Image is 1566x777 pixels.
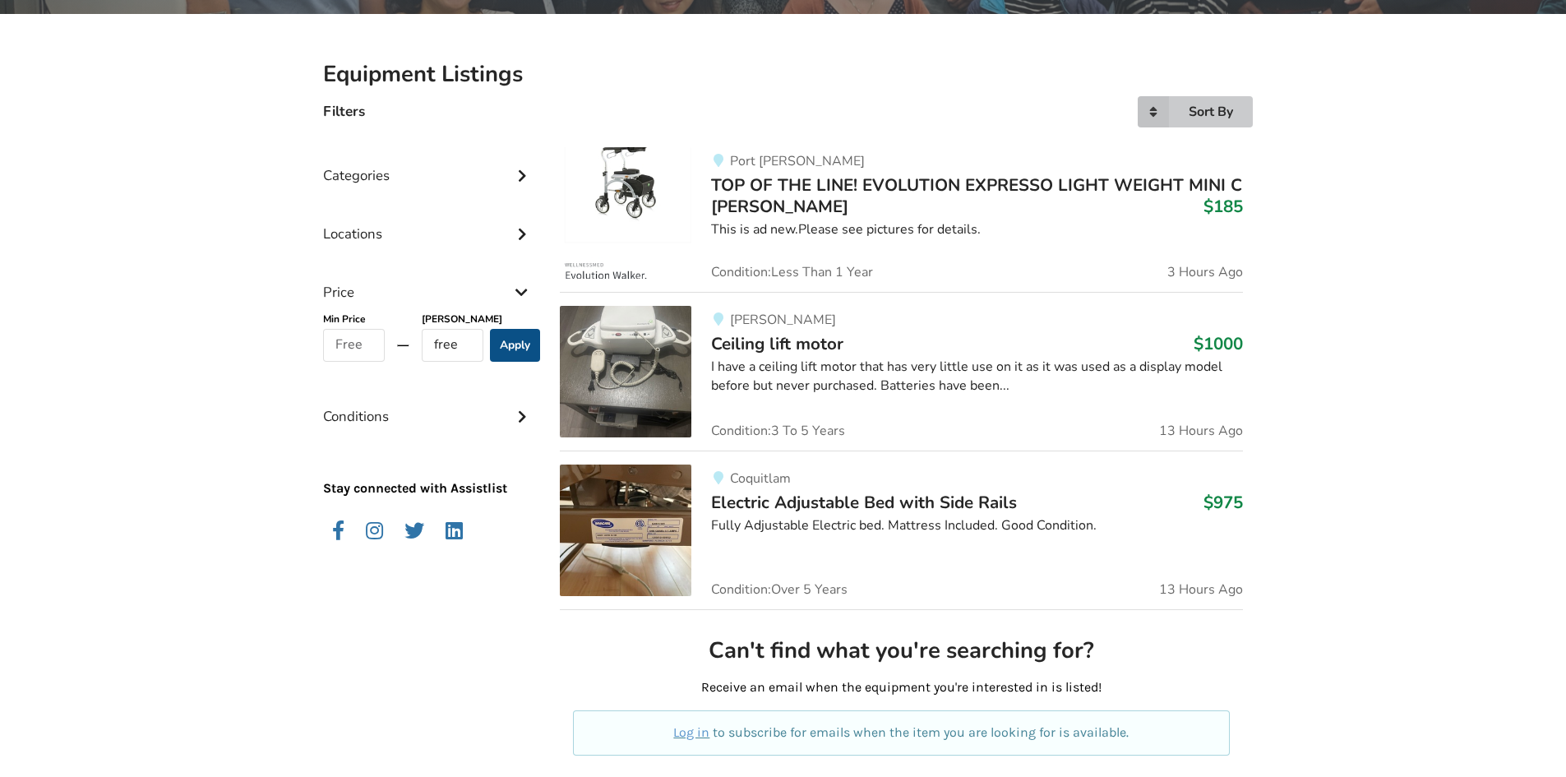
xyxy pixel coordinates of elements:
[560,147,691,279] img: mobility-top of the line! evolution expresso light weight mini c walker
[560,292,1243,451] a: transfer aids-ceiling lift motor [PERSON_NAME]Ceiling lift motor$1000I have a ceiling lift motor ...
[730,152,865,170] span: Port [PERSON_NAME]
[560,147,1243,292] a: mobility-top of the line! evolution expresso light weight mini c walkerPort [PERSON_NAME]TOP OF T...
[711,220,1243,239] div: This is ad new.Please see pictures for details.
[323,192,534,251] div: Locations
[711,491,1017,514] span: Electric Adjustable Bed with Side Rails
[711,358,1243,395] div: I have a ceiling lift motor that has very little use on it as it was used as a display model befo...
[323,60,1243,89] h2: Equipment Listings
[711,583,848,596] span: Condition: Over 5 Years
[1159,583,1243,596] span: 13 Hours Ago
[490,329,540,362] button: Apply
[1167,266,1243,279] span: 3 Hours Ago
[730,311,836,329] span: [PERSON_NAME]
[711,332,843,355] span: Ceiling lift motor
[422,312,502,326] b: [PERSON_NAME]
[711,173,1242,218] span: TOP OF THE LINE! EVOLUTION EXPRESSO LIGHT WEIGHT MINI C [PERSON_NAME]
[323,433,534,498] p: Stay connected with Assistlist
[1159,424,1243,437] span: 13 Hours Ago
[711,266,873,279] span: Condition: Less Than 1 Year
[323,375,534,433] div: Conditions
[560,306,691,437] img: transfer aids-ceiling lift motor
[1203,196,1243,217] h3: $185
[560,465,691,596] img: bedroom equipment-electric adjustable bed with side rails
[573,636,1230,665] h2: Can't find what you're searching for?
[323,251,534,309] div: Price
[1189,105,1233,118] div: Sort By
[573,678,1230,697] p: Receive an email when the equipment you're interested in is listed!
[711,516,1243,535] div: Fully Adjustable Electric bed. Mattress Included. Good Condition.
[323,102,365,121] h4: Filters
[730,469,791,488] span: Coquitlam
[593,724,1210,742] p: to subscribe for emails when the item you are looking for is available.
[711,424,845,437] span: Condition: 3 To 5 Years
[1203,492,1243,513] h3: $975
[323,312,366,326] b: Min Price
[422,329,483,362] input: $
[323,134,534,192] div: Categories
[323,329,385,362] input: Free
[673,724,709,740] a: Log in
[1194,333,1243,354] h3: $1000
[560,451,1243,609] a: bedroom equipment-electric adjustable bed with side railsCoquitlamElectric Adjustable Bed with Si...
